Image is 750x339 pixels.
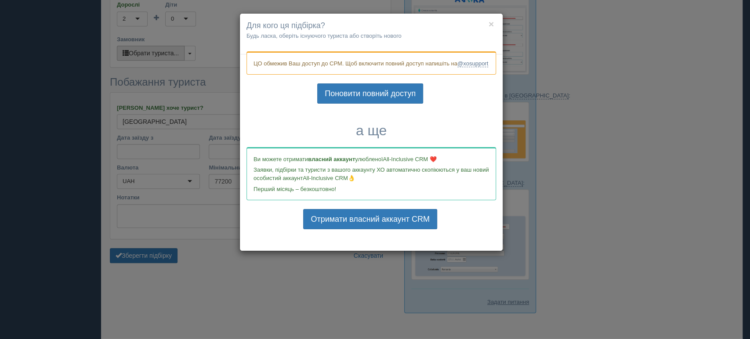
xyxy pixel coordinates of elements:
[254,185,489,193] p: Перший місяць – безкоштовно!
[308,156,355,162] b: власний аккаунт
[246,123,496,138] h3: а ще
[246,51,496,75] div: ЦО обмежив Ваш доступ до СРМ. Щоб включити повний доступ напишіть на
[303,175,355,181] span: All-Inclusive CRM👌
[303,209,437,229] a: Отримати власний аккаунт CRM
[254,166,489,182] p: Заявки, підбірки та туристи з вашого аккаунту ХО автоматично скопіюються у ваш новий особистий ак...
[246,20,496,32] h4: Для кого ця підбірка?
[246,32,496,40] p: Будь ласка, оберіть існуючого туриста або створіть нового
[254,155,489,163] p: Ви можете отримати улюбленої
[317,83,423,104] a: Поновити повний доступ
[383,156,436,162] span: All-Inclusive CRM ❤️
[457,60,488,67] a: @xosupport
[489,19,494,29] button: ×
